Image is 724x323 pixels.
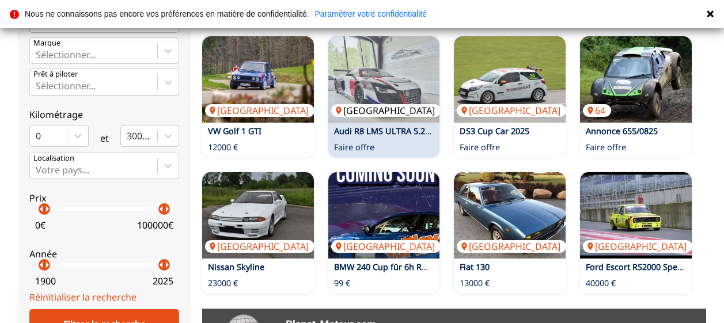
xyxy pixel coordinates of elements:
[460,278,490,289] p: 13000 €
[208,261,264,272] a: Nissan Skyline
[36,50,38,60] input: MarqueSélectionner...
[580,172,692,259] a: Ford Escort RS2000 Spezial[GEOGRAPHIC_DATA]
[33,69,78,79] p: Prêt à piloter
[334,261,446,272] a: BMW 240 Cup für 6h Rennen
[153,275,173,287] p: 2025
[454,172,566,259] img: Fiat 130
[457,240,566,253] p: [GEOGRAPHIC_DATA]
[154,202,168,216] p: arrow_left
[36,131,38,141] input: 0
[29,108,179,121] p: Kilométrage
[580,36,692,123] a: Annonce 655/082564
[314,10,427,18] a: Paramétrer votre confidentialité
[331,240,441,253] p: [GEOGRAPHIC_DATA]
[160,258,174,272] p: arrow_right
[154,258,168,272] p: arrow_left
[331,104,441,117] p: [GEOGRAPHIC_DATA]
[202,172,314,259] img: Nissan Skyline
[29,192,179,204] p: Prix
[100,132,109,145] p: et
[36,165,38,175] input: Votre pays...
[586,261,691,272] a: Ford Escort RS2000 Spezial
[137,219,173,231] p: 100000 €
[25,10,309,18] p: Nous ne connaissons pas encore vos préférences en matière de confidentialité.
[586,126,658,136] a: Annonce 655/0825
[36,81,38,91] input: Prêt à piloterSélectionner...
[580,172,692,259] img: Ford Escort RS2000 Spezial
[460,142,500,153] p: Faire offre
[586,142,626,153] p: Faire offre
[454,36,566,123] a: DS3 Cup Car 2025[GEOGRAPHIC_DATA]
[35,258,48,272] p: arrow_left
[457,104,566,117] p: [GEOGRAPHIC_DATA]
[460,261,490,272] a: Fiat 130
[33,38,60,48] p: Marque
[328,172,440,259] a: BMW 240 Cup für 6h Rennen[GEOGRAPHIC_DATA]
[583,240,692,253] p: [GEOGRAPHIC_DATA]
[205,104,314,117] p: [GEOGRAPHIC_DATA]
[35,219,46,231] p: 0 €
[328,36,440,123] a: Audi R8 LMS ULTRA 5.2 V10 560 cv[GEOGRAPHIC_DATA]
[208,126,261,136] a: VW Golf 1 GTI
[334,126,468,136] a: Audi R8 LMS ULTRA 5.2 V10 560 cv
[202,36,314,123] img: VW Golf 1 GTI
[208,278,238,289] p: 23000 €
[583,104,611,117] p: 64
[208,142,238,153] p: 12000 €
[202,36,314,123] a: VW Golf 1 GTI[GEOGRAPHIC_DATA]
[586,278,616,289] p: 40000 €
[29,248,179,260] p: Année
[35,202,48,216] p: arrow_left
[40,258,54,272] p: arrow_right
[328,172,440,259] img: BMW 240 Cup für 6h Rennen
[35,275,56,287] p: 1900
[29,291,137,303] a: Réinitialiser la recherche
[33,153,74,164] p: Localisation
[202,172,314,259] a: Nissan Skyline[GEOGRAPHIC_DATA]
[334,278,350,289] p: 99 €
[580,36,692,123] img: Annonce 655/0825
[460,126,529,136] a: DS3 Cup Car 2025
[454,172,566,259] a: Fiat 130[GEOGRAPHIC_DATA]
[40,202,54,216] p: arrow_right
[127,131,129,141] input: 300000
[205,240,314,253] p: [GEOGRAPHIC_DATA]
[454,36,566,123] img: DS3 Cup Car 2025
[334,142,374,153] p: Faire offre
[160,202,174,216] p: arrow_right
[328,36,440,123] img: Audi R8 LMS ULTRA 5.2 V10 560 cv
